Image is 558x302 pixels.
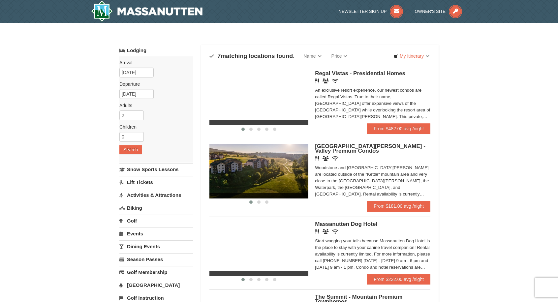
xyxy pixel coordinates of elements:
[339,9,403,14] a: Newsletter Sign Up
[119,45,193,56] a: Lodging
[323,78,329,83] i: Banquet Facilities
[119,189,193,201] a: Activities & Attractions
[332,229,338,234] i: Wireless Internet (free)
[119,266,193,278] a: Golf Membership
[119,253,193,265] a: Season Passes
[315,78,319,83] i: Restaurant
[315,165,430,197] div: Woodstone and [GEOGRAPHIC_DATA][PERSON_NAME] are located outside of the "Kettle" mountain area an...
[367,274,430,285] a: From $222.00 avg /night
[91,1,202,22] a: Massanutten Resort
[389,51,434,61] a: My Itinerary
[339,9,387,14] span: Newsletter Sign Up
[119,124,188,130] label: Children
[119,215,193,227] a: Golf
[323,156,329,161] i: Banquet Facilities
[119,59,188,66] label: Arrival
[332,78,338,83] i: Wireless Internet (free)
[367,201,430,211] a: From $181.00 avg /night
[315,156,319,161] i: Restaurant
[367,123,430,134] a: From $482.00 avg /night
[298,49,326,63] a: Name
[415,9,462,14] a: Owner's Site
[326,49,353,63] a: Price
[315,229,319,234] i: Restaurant
[91,1,202,22] img: Massanutten Resort Logo
[119,227,193,240] a: Events
[119,145,142,154] button: Search
[119,279,193,291] a: [GEOGRAPHIC_DATA]
[119,176,193,188] a: Lift Tickets
[119,240,193,253] a: Dining Events
[315,87,430,120] div: An exclusive resort experience, our newest condos are called Regal Vistas. True to their name, [G...
[119,202,193,214] a: Biking
[415,9,446,14] span: Owner's Site
[315,221,377,227] span: Massanutten Dog Hotel
[315,143,425,154] span: [GEOGRAPHIC_DATA][PERSON_NAME] - Valley Premium Condos
[323,229,329,234] i: Banquet Facilities
[119,163,193,175] a: Snow Sports Lessons
[315,70,405,76] span: Regal Vistas - Presidential Homes
[315,238,430,271] div: Start wagging your tails because Massanutten Dog Hotel is the place to stay with your canine trav...
[332,156,338,161] i: Wireless Internet (free)
[119,102,188,109] label: Adults
[119,81,188,87] label: Departure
